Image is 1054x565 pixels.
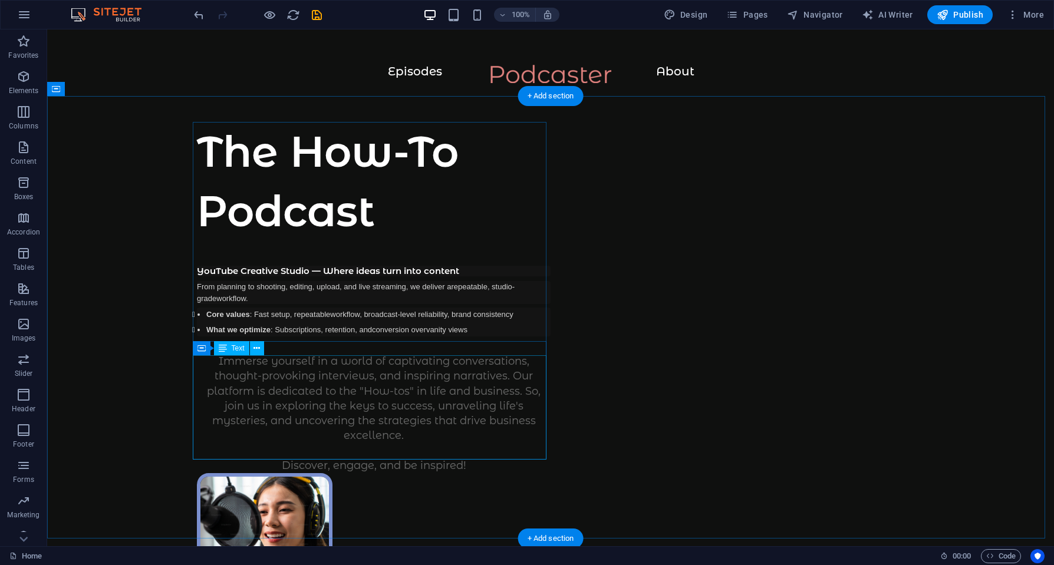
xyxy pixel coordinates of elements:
p: Marketing [7,510,39,520]
button: AI Writer [857,5,918,24]
h6: Session time [940,549,971,563]
button: Click here to leave preview mode and continue editing [262,8,276,22]
div: + Add section [518,528,584,549]
button: undo [192,8,206,22]
p: Slider [15,369,33,378]
button: Publish [927,5,993,24]
button: Pages [722,5,772,24]
p: Columns [9,121,38,131]
span: Navigator [787,9,843,21]
span: Code [986,549,1016,563]
i: On resize automatically adjust zoom level to fit chosen device. [542,9,553,20]
button: Design [659,5,713,24]
p: Tables [13,263,34,272]
button: save [309,8,324,22]
button: reload [286,8,300,22]
span: 00 00 [953,549,971,563]
span: More [1007,9,1044,21]
i: Undo: Change text (Ctrl+Z) [192,8,206,22]
p: Forms [13,475,34,484]
p: Footer [13,440,34,449]
div: Design (Ctrl+Alt+Y) [659,5,713,24]
span: Publish [937,9,983,21]
p: Favorites [8,51,38,60]
button: Usercentrics [1030,549,1045,563]
span: : [961,551,963,560]
button: Code [981,549,1021,563]
img: Editor Logo [68,8,156,22]
span: Text [232,345,245,352]
span: Design [664,9,708,21]
span: AI Writer [862,9,913,21]
p: Elements [9,86,39,95]
span: Pages [726,9,768,21]
i: Reload page [286,8,300,22]
p: Images [12,333,36,343]
i: Save (Ctrl+S) [310,8,324,22]
p: Boxes [14,192,34,201]
p: Features [9,298,38,308]
p: Header [12,404,35,414]
h6: 100% [512,8,531,22]
p: Content [11,157,37,166]
button: More [1002,5,1049,24]
button: 100% [494,8,536,22]
div: + Add section [518,86,584,106]
button: Navigator [782,5,848,24]
p: Accordion [7,227,40,237]
a: Click to cancel selection. Double-click to open Pages [9,549,42,563]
